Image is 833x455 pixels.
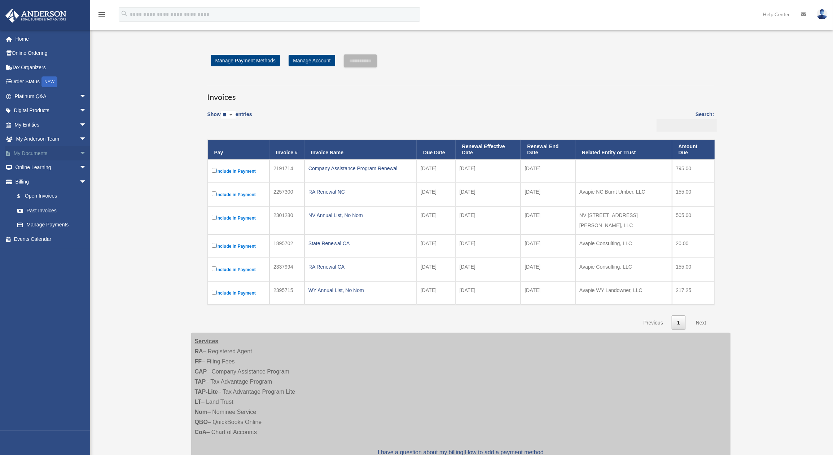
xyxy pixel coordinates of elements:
strong: CoA [195,429,207,435]
a: Next [690,315,712,330]
td: 505.00 [672,206,715,234]
a: Digital Productsarrow_drop_down [5,103,97,118]
td: [DATE] [456,258,521,281]
a: Manage Account [289,55,335,66]
td: 2301280 [269,206,304,234]
strong: FF [195,358,202,365]
td: 2257300 [269,183,304,206]
div: NV Annual List, No Nom [308,210,413,220]
td: [DATE] [417,183,456,206]
th: Related Entity or Trust: activate to sort column ascending [575,140,672,159]
select: Showentries [221,111,236,119]
label: Include in Payment [212,213,266,222]
i: menu [97,10,106,19]
td: [DATE] [417,281,456,305]
strong: LT [195,399,201,405]
td: 20.00 [672,234,715,258]
input: Search: [657,119,717,133]
td: [DATE] [417,159,456,183]
span: arrow_drop_down [79,132,94,147]
a: $Open Invoices [10,189,90,204]
strong: CAP [195,368,207,375]
span: arrow_drop_down [79,118,94,132]
div: State Renewal CA [308,238,413,248]
input: Include in Payment [212,290,216,295]
span: arrow_drop_down [79,160,94,175]
td: [DATE] [521,234,575,258]
th: Renewal End Date: activate to sort column ascending [521,140,575,159]
td: 2395715 [269,281,304,305]
a: Home [5,32,97,46]
a: 1 [672,315,685,330]
label: Include in Payment [212,167,266,176]
td: [DATE] [521,258,575,281]
th: Due Date: activate to sort column ascending [417,140,456,159]
td: [DATE] [456,206,521,234]
span: arrow_drop_down [79,175,94,189]
h3: Invoices [207,85,714,103]
td: [DATE] [417,206,456,234]
label: Show entries [207,110,252,127]
td: [DATE] [417,258,456,281]
strong: TAP-Lite [195,389,218,395]
td: [DATE] [456,159,521,183]
td: [DATE] [521,281,575,305]
input: Include in Payment [212,168,216,173]
td: Avapie NC Burnt Umber, LLC [575,183,672,206]
a: Online Learningarrow_drop_down [5,160,97,175]
i: search [120,10,128,18]
td: 2191714 [269,159,304,183]
div: Company Assistance Program Renewal [308,163,413,173]
td: 2337994 [269,258,304,281]
a: Manage Payment Methods [211,55,280,66]
a: Tax Organizers [5,60,97,75]
strong: RA [195,348,203,354]
td: Avapie WY Landowner, LLC [575,281,672,305]
th: Renewal Effective Date: activate to sort column ascending [456,140,521,159]
a: Online Ordering [5,46,97,61]
a: Billingarrow_drop_down [5,175,94,189]
a: My Documentsarrow_drop_down [5,146,97,160]
td: [DATE] [456,183,521,206]
label: Include in Payment [212,190,266,199]
td: Avapie Consulting, LLC [575,258,672,281]
a: Order StatusNEW [5,75,97,89]
img: Anderson Advisors Platinum Portal [3,9,69,23]
img: User Pic [817,9,828,19]
span: $ [21,192,25,201]
td: [DATE] [521,206,575,234]
span: arrow_drop_down [79,89,94,104]
td: [DATE] [417,234,456,258]
a: Previous [638,315,668,330]
th: Pay: activate to sort column descending [208,140,270,159]
th: Invoice Name: activate to sort column ascending [304,140,417,159]
div: RA Renewal NC [308,187,413,197]
td: 795.00 [672,159,715,183]
td: NV [STREET_ADDRESS][PERSON_NAME], LLC [575,206,672,234]
td: [DATE] [456,281,521,305]
td: [DATE] [456,234,521,258]
input: Include in Payment [212,215,216,220]
a: Events Calendar [5,232,97,246]
strong: QBO [195,419,208,425]
label: Include in Payment [212,242,266,251]
label: Search: [654,110,714,132]
th: Amount Due: activate to sort column ascending [672,140,715,159]
strong: Nom [195,409,208,415]
label: Include in Payment [212,265,266,274]
label: Include in Payment [212,288,266,297]
td: 1895702 [269,234,304,258]
td: Avapie Consulting, LLC [575,234,672,258]
td: [DATE] [521,159,575,183]
span: arrow_drop_down [79,103,94,118]
div: WY Annual List, No Nom [308,285,413,295]
td: 217.25 [672,281,715,305]
strong: Services [195,338,219,344]
a: My Entitiesarrow_drop_down [5,118,97,132]
input: Include in Payment [212,266,216,271]
td: 155.00 [672,258,715,281]
a: Platinum Q&Aarrow_drop_down [5,89,97,103]
a: menu [97,13,106,19]
div: RA Renewal CA [308,262,413,272]
input: Include in Payment [212,191,216,196]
